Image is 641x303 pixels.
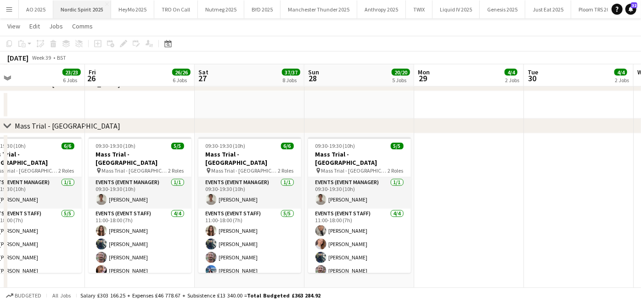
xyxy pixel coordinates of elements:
[315,143,355,150] span: 09:30-19:30 (10h)
[51,292,73,299] span: All jobs
[392,69,410,76] span: 20/20
[198,151,301,167] h3: Mass Trial - [GEOGRAPHIC_DATA]
[172,69,191,76] span: 26/26
[102,168,169,174] span: Mass Trial - [GEOGRAPHIC_DATA]
[197,73,208,84] span: 27
[308,209,411,280] app-card-role: Events (Event Staff)4/411:00-18:00 (7h)[PERSON_NAME][PERSON_NAME][PERSON_NAME][PERSON_NAME]
[321,168,388,174] span: Mass Trial - [GEOGRAPHIC_DATA]
[29,22,40,30] span: Edit
[308,151,411,167] h3: Mass Trial - [GEOGRAPHIC_DATA]
[308,178,411,209] app-card-role: Events (Event Manager)1/109:30-19:30 (10h)[PERSON_NAME]
[63,77,80,84] div: 6 Jobs
[206,143,246,150] span: 09:30-19:30 (10h)
[416,73,430,84] span: 29
[308,68,319,76] span: Sun
[625,4,636,15] a: 32
[212,168,278,174] span: Mass Trial - [GEOGRAPHIC_DATA]
[89,151,191,167] h3: Mass Trial - [GEOGRAPHIC_DATA]
[62,143,74,150] span: 6/6
[198,178,301,209] app-card-role: Events (Event Manager)1/109:30-19:30 (10h)[PERSON_NAME]
[418,68,430,76] span: Mon
[89,137,191,273] app-job-card: 09:30-19:30 (10h)5/5Mass Trial - [GEOGRAPHIC_DATA] Mass Trial - [GEOGRAPHIC_DATA]2 RolesEvents (E...
[171,143,184,150] span: 5/5
[26,20,44,32] a: Edit
[614,69,627,76] span: 4/4
[525,0,571,18] button: Just Eat 2025
[62,69,81,76] span: 23/23
[173,77,190,84] div: 6 Jobs
[278,168,294,174] span: 2 Roles
[4,20,24,32] a: View
[5,291,43,301] button: Budgeted
[19,0,53,18] button: AO 2025
[391,143,404,150] span: 5/5
[198,137,301,273] app-job-card: 09:30-19:30 (10h)6/6Mass Trial - [GEOGRAPHIC_DATA] Mass Trial - [GEOGRAPHIC_DATA]2 RolesEvents (E...
[480,0,525,18] button: Genesis 2025
[154,0,198,18] button: TRO On Call
[388,168,404,174] span: 2 Roles
[505,69,517,76] span: 4/4
[571,0,623,18] button: Ploom TRS 2025
[282,69,300,76] span: 37/37
[198,68,208,76] span: Sat
[282,77,300,84] div: 8 Jobs
[68,20,96,32] a: Comms
[357,0,406,18] button: Anthropy 2025
[7,53,28,62] div: [DATE]
[111,0,154,18] button: HeyMo 2025
[59,168,74,174] span: 2 Roles
[49,22,63,30] span: Jobs
[281,0,357,18] button: Manchester Thunder 2025
[406,0,433,18] button: TWIX
[526,73,538,84] span: 30
[96,143,136,150] span: 09:30-19:30 (10h)
[528,68,538,76] span: Tue
[45,20,67,32] a: Jobs
[505,77,519,84] div: 2 Jobs
[615,77,629,84] div: 2 Jobs
[89,68,96,76] span: Fri
[89,209,191,280] app-card-role: Events (Event Staff)4/411:00-18:00 (7h)[PERSON_NAME][PERSON_NAME][PERSON_NAME][PERSON_NAME]
[247,292,320,299] span: Total Budgeted £363 284.92
[169,168,184,174] span: 2 Roles
[308,137,411,273] app-job-card: 09:30-19:30 (10h)5/5Mass Trial - [GEOGRAPHIC_DATA] Mass Trial - [GEOGRAPHIC_DATA]2 RolesEvents (E...
[72,22,93,30] span: Comms
[281,143,294,150] span: 6/6
[244,0,281,18] button: BYD 2025
[87,73,96,84] span: 26
[631,2,637,8] span: 32
[57,54,66,61] div: BST
[53,0,111,18] button: Nordic Spirit 2025
[30,54,53,61] span: Week 39
[307,73,319,84] span: 28
[15,122,120,131] div: Mass Trial - [GEOGRAPHIC_DATA]
[198,209,301,293] app-card-role: Events (Event Staff)5/511:00-18:00 (7h)[PERSON_NAME][PERSON_NAME][PERSON_NAME][PERSON_NAME]
[80,292,320,299] div: Salary £303 166.25 + Expenses £46 778.67 + Subsistence £13 340.00 =
[198,0,244,18] button: Nutmeg 2025
[392,77,410,84] div: 5 Jobs
[433,0,480,18] button: Liquid IV 2025
[89,178,191,209] app-card-role: Events (Event Manager)1/109:30-19:30 (10h)[PERSON_NAME]
[15,292,41,299] span: Budgeted
[7,22,20,30] span: View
